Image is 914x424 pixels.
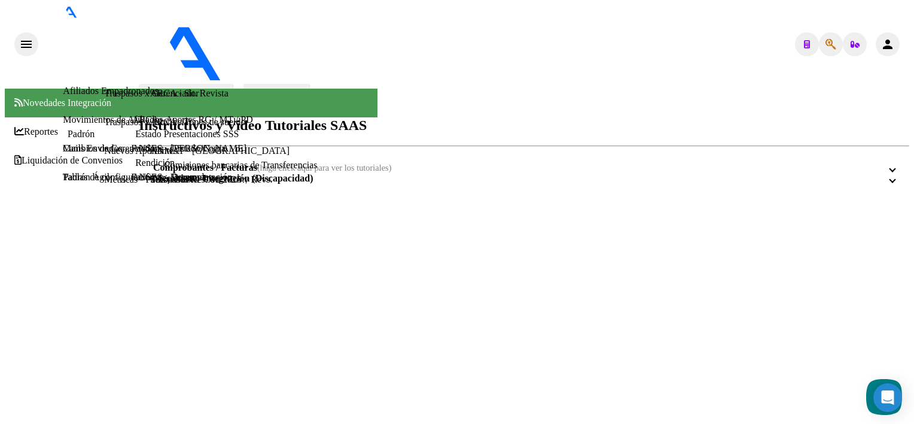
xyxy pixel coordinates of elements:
[63,172,109,182] a: Padrón Ágil
[866,379,902,415] button: Launch chat
[63,143,158,153] a: Cambios de Gerenciador
[139,117,909,134] h2: Instructivos y Video Tutoriales SAAS
[38,18,322,81] img: Logo SAAS
[14,98,111,108] span: Novedades Integración
[139,162,909,173] mat-expansion-panel-header: Comprobantes / Facturas(haga click aquí para ver los tutoriales)
[131,172,232,182] a: Facturas - Documentación
[135,129,239,139] a: Estado Presentaciones SSS
[873,383,902,412] div: Open Intercom Messenger
[881,37,895,52] mat-icon: person
[14,155,123,166] a: Liquidación de Convenios
[151,174,273,185] a: Traspasos Res. 01/2025 y Revs.
[14,126,58,137] a: Reportes
[322,73,406,83] span: - [PERSON_NAME]
[131,143,226,153] a: Facturas - Listado/Carga
[14,184,53,195] a: Sistema
[63,114,163,125] a: Movimientos de Afiliados
[19,37,33,52] mat-icon: menu
[139,173,909,184] mat-expansion-panel-header: Mecanismo Integración (Discapacidad)
[150,88,228,99] a: ARCA - Sit. Revista
[63,86,159,96] a: Afiliados Empadronados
